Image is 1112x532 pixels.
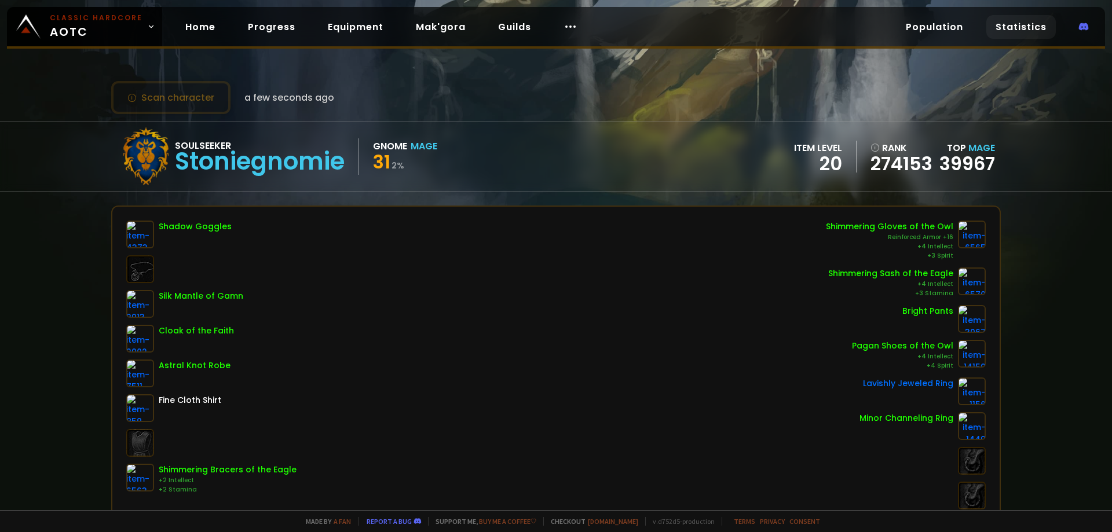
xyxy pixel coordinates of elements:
[159,221,232,233] div: Shadow Goggles
[734,517,755,526] a: Terms
[159,464,297,476] div: Shimmering Bracers of the Eagle
[958,305,986,333] img: item-3067
[159,394,221,406] div: Fine Cloth Shirt
[126,221,154,248] img: item-4373
[299,517,351,526] span: Made by
[789,517,820,526] a: Consent
[159,359,231,372] div: Astral Knot Robe
[7,7,162,46] a: Classic HardcoreAOTC
[986,15,1056,39] a: Statistics
[760,517,785,526] a: Privacy
[852,340,953,352] div: Pagan Shoes of the Owl
[334,517,351,526] a: a fan
[159,476,297,485] div: +2 Intellect
[958,221,986,248] img: item-6565
[50,13,142,41] span: AOTC
[428,517,536,526] span: Support me,
[239,15,305,39] a: Progress
[939,151,995,177] a: 39967
[826,251,953,261] div: +3 Spirit
[111,81,231,114] button: Scan character
[543,517,638,526] span: Checkout
[175,138,345,153] div: Soulseeker
[126,464,154,491] img: item-6563
[489,15,540,39] a: Guilds
[870,155,932,173] a: 274153
[373,149,390,175] span: 31
[126,325,154,353] img: item-2902
[939,141,995,155] div: Top
[244,90,334,105] span: a few seconds ago
[863,377,953,390] div: Lavishly Jeweled Ring
[645,517,715,526] span: v. d752d5 - production
[367,517,412,526] a: Report a bug
[319,15,393,39] a: Equipment
[870,141,932,155] div: rank
[968,141,995,155] span: Mage
[828,267,953,280] div: Shimmering Sash of the Eagle
[407,15,475,39] a: Mak'gora
[126,394,154,422] img: item-859
[159,325,234,337] div: Cloak of the Faith
[859,412,953,424] div: Minor Channeling Ring
[588,517,638,526] a: [DOMAIN_NAME]
[826,242,953,251] div: +4 Intellect
[958,412,986,440] img: item-1449
[176,15,225,39] a: Home
[958,340,986,368] img: item-14159
[852,352,953,361] div: +4 Intellect
[902,305,953,317] div: Bright Pants
[794,141,842,155] div: item level
[828,280,953,289] div: +4 Intellect
[958,377,986,405] img: item-1156
[392,160,404,171] small: 2 %
[794,155,842,173] div: 20
[411,139,437,153] div: Mage
[50,13,142,23] small: Classic Hardcore
[373,139,407,153] div: Gnome
[126,359,154,387] img: item-7511
[958,267,986,295] img: item-6570
[159,290,243,302] div: Silk Mantle of Gamn
[159,485,297,494] div: +2 Stamina
[897,15,972,39] a: Population
[175,153,345,170] div: Stoniegnomie
[826,233,953,242] div: Reinforced Armor +16
[828,289,953,298] div: +3 Stamina
[126,290,154,318] img: item-2913
[826,221,953,233] div: Shimmering Gloves of the Owl
[479,517,536,526] a: Buy me a coffee
[852,361,953,370] div: +4 Spirit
